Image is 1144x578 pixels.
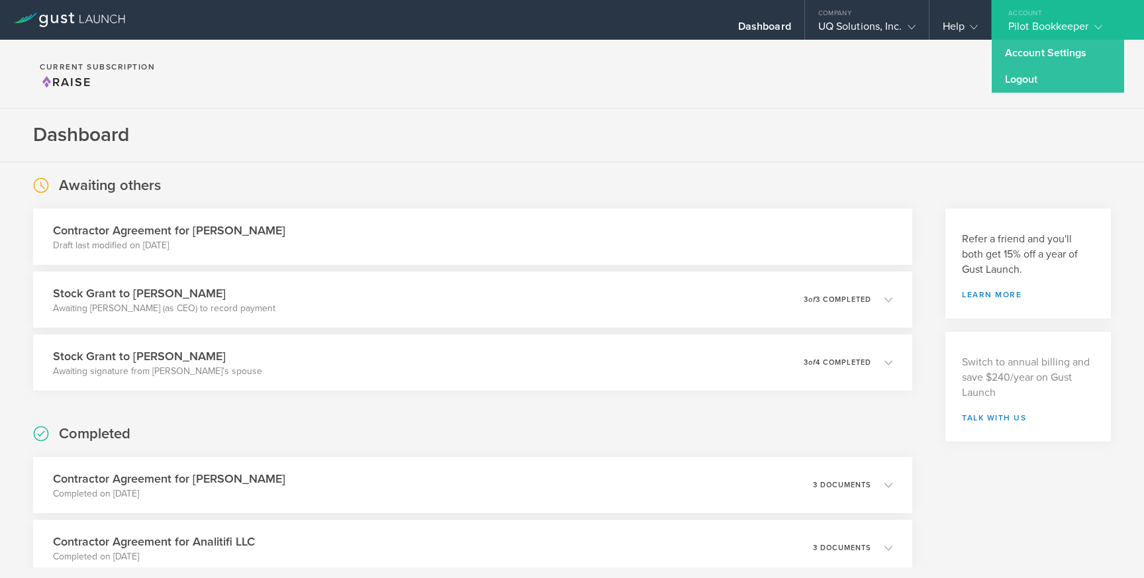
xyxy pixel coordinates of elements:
h2: Awaiting others [59,176,161,195]
a: Talk with us [962,414,1094,422]
h3: Contractor Agreement for Analitifi LLC [53,533,255,550]
h2: Completed [59,424,130,444]
p: Awaiting [PERSON_NAME] (as CEO) to record payment [53,302,275,315]
iframe: Chat Widget [1078,514,1144,578]
p: 3 3 completed [804,296,871,303]
p: Completed on [DATE] [53,487,285,501]
em: of [808,295,816,304]
h3: Stock Grant to [PERSON_NAME] [53,285,275,302]
div: Help [943,20,978,40]
div: UQ Solutions, Inc. [818,20,916,40]
p: 3 documents [813,481,871,489]
h3: Stock Grant to [PERSON_NAME] [53,348,262,365]
a: Learn more [962,291,1094,299]
div: Dashboard [738,20,791,40]
h3: Refer a friend and you'll both get 15% off a year of Gust Launch. [962,232,1094,277]
em: of [808,358,816,367]
p: 3 documents [813,544,871,552]
div: Pilot Bookkeeper [1008,20,1121,40]
h2: Current Subscription [40,63,155,71]
span: Raise [40,75,91,89]
p: Completed on [DATE] [53,550,255,563]
h3: Contractor Agreement for [PERSON_NAME] [53,222,285,239]
p: 3 4 completed [804,359,871,366]
h3: Contractor Agreement for [PERSON_NAME] [53,470,285,487]
p: Switch to annual billing and save $240/year on Gust Launch [962,355,1094,401]
p: Draft last modified on [DATE] [53,239,285,252]
p: Awaiting signature from [PERSON_NAME]’s spouse [53,365,262,378]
